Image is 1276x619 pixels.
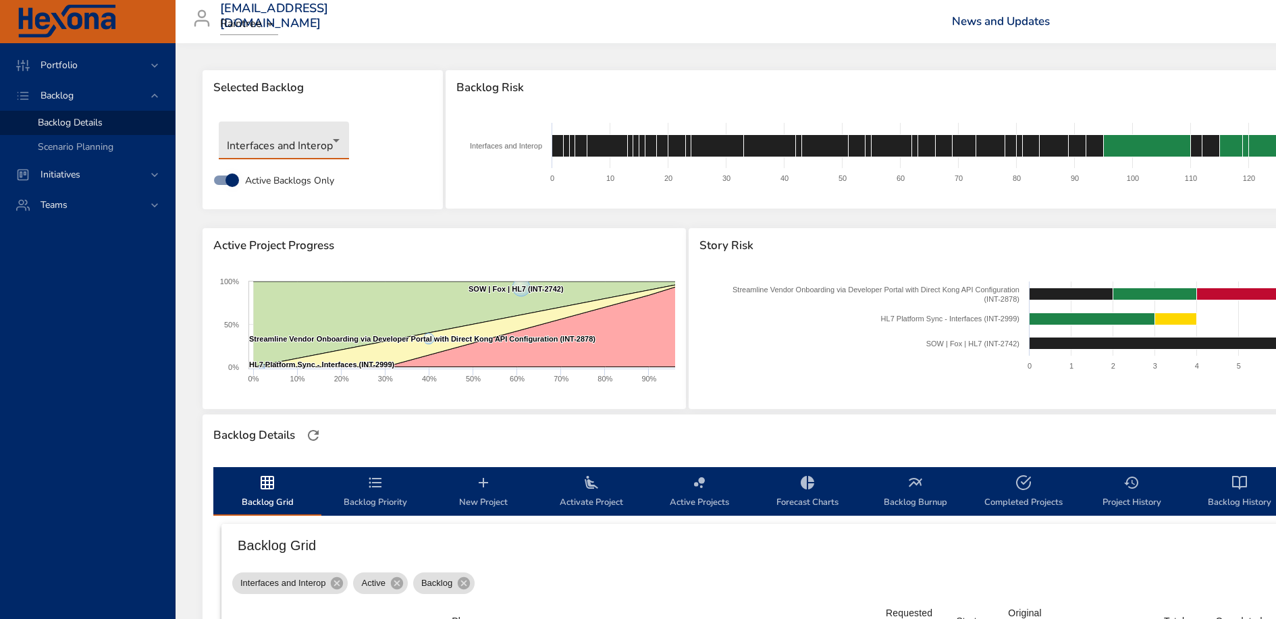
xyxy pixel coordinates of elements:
div: Backlog Details [209,425,299,446]
text: SOW | Fox | HL7 (INT-2742) [926,340,1019,348]
span: Teams [30,198,78,211]
span: Project History [1086,475,1177,510]
text: 100 [1127,174,1139,182]
div: Raintree [220,14,278,35]
text: 0% [228,363,239,371]
text: Streamline Vendor Onboarding via Developer Portal with Direct Kong API Configuration (INT-2878) [733,286,1020,303]
div: Interfaces and Interop [232,572,348,594]
img: Hexona [16,5,117,38]
span: Active Projects [654,475,745,510]
text: 0% [248,375,259,383]
text: 4 [1195,362,1199,370]
text: 80% [597,375,612,383]
text: SOW | Fox | HL7 (INT-2742) [469,285,564,293]
span: Backlog Priority [329,475,421,510]
text: 80 [1013,174,1021,182]
text: 70% [554,375,568,383]
span: Backlog Grid [221,475,313,510]
span: New Project [437,475,529,510]
span: Backlog Burnup [870,475,961,510]
span: Selected Backlog [213,81,432,95]
div: Active [353,572,407,594]
span: Active Backlogs Only [245,173,334,188]
span: Portfolio [30,59,88,72]
text: 40 [780,174,789,182]
span: Completed Projects [978,475,1069,510]
span: Backlog [413,576,460,590]
span: Backlog Details [38,116,103,129]
span: Active [353,576,393,590]
text: 120 [1243,174,1255,182]
text: 30 [722,174,730,182]
text: 20% [334,375,349,383]
div: Interfaces and Interop [219,122,349,159]
text: 60 [897,174,905,182]
text: 3 [1153,362,1157,370]
text: 0 [1028,362,1032,370]
text: HL7 Platform Sync - Interfaces (INT-2999) [881,315,1019,323]
text: 0 [550,174,554,182]
text: Streamline Vendor Onboarding via Developer Portal with Direct Kong API Configuration (INT-2878) [249,335,595,343]
text: 1 [1069,362,1073,370]
span: Scenario Planning [38,140,113,153]
text: 70 [955,174,963,182]
text: HL7 Platform Sync - Interfaces (INT-2999) [249,360,395,369]
span: Interfaces and Interop [232,576,334,590]
text: 60% [510,375,525,383]
button: Refresh Page [303,425,323,446]
text: 40% [422,375,437,383]
text: 100% [220,277,239,286]
h3: [EMAIL_ADDRESS][DOMAIN_NAME] [220,1,329,30]
text: 2 [1111,362,1115,370]
text: 10 [606,174,614,182]
text: 90 [1071,174,1079,182]
div: Backlog [413,572,475,594]
text: 30% [378,375,393,383]
text: 20 [664,174,672,182]
span: Forecast Charts [762,475,853,510]
text: 90% [641,375,656,383]
span: Activate Project [546,475,637,510]
text: 50% [466,375,481,383]
text: 50% [224,321,239,329]
text: 10% [290,375,305,383]
span: Initiatives [30,168,91,181]
text: 50 [839,174,847,182]
a: News and Updates [952,14,1050,29]
text: Interfaces and Interop [470,142,542,150]
span: Backlog [30,89,84,102]
text: 5 [1237,362,1241,370]
span: Active Project Progress [213,239,675,252]
text: 110 [1185,174,1197,182]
